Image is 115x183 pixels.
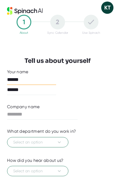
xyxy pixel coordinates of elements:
div: About [20,31,28,34]
button: Select an option [7,166,68,176]
span: Select an option [13,139,62,145]
div: What department do you work in? [7,129,76,134]
button: KT [101,2,113,14]
div: 1 [17,15,31,29]
div: 2 [50,15,65,29]
div: Use Spinach [82,31,100,34]
iframe: Intercom live chat [94,162,109,177]
button: Select an option [7,137,68,147]
div: Company name [7,104,40,110]
div: Sync Calendar [47,31,68,34]
span: Select an option [13,168,62,174]
h3: Tell us about yourself [25,57,91,65]
div: How did you hear about us? [7,158,63,163]
div: Your name [7,69,108,75]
